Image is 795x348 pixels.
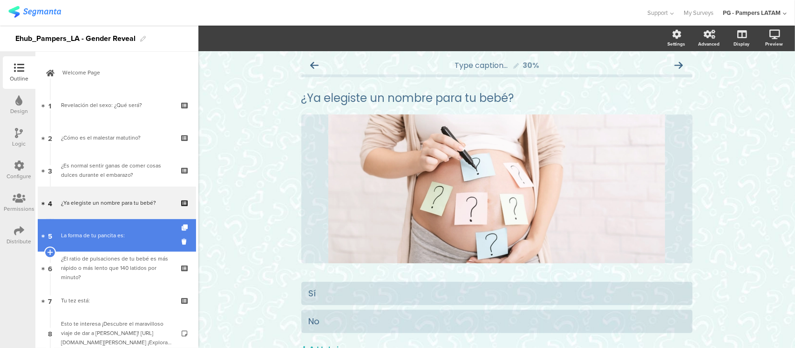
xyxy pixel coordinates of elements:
span: 7 [48,295,52,306]
div: Advanced [698,40,720,47]
span: 1 [49,100,52,110]
div: Preview [765,40,783,47]
div: Ehub_Pampers_LA - Gender Reveal [15,31,136,46]
a: 3 ¿Es normal sentir ganas de comer cosas dulces durante el embarazo? [38,154,196,187]
div: La forma de tu pancita es: [61,231,172,240]
a: 4 ¿Ya elegiste un nombre para tu bebé ? [38,187,196,219]
img: segmanta logo [8,6,61,18]
div: Tu tez está: [61,296,172,305]
div: No [309,316,685,327]
span: Welcome Page [62,68,182,77]
a: 6 ¿El ratio de pulsaciones de tu bebé es más rápido o más lento que 140 latidos por minuto? [38,252,196,284]
a: Welcome Page [38,56,196,89]
div: Settings [667,40,685,47]
span: 4 [48,198,52,208]
span: 6 [48,263,52,273]
a: 7 Tu tez está: [38,284,196,317]
div: Distribute [7,237,32,246]
div: ¿Ya elegiste un nombre para tu bebé ? [61,198,172,207]
div: Display [734,40,749,47]
div: Esto te interesa ¡Descubre el maravilloso viaje de dar a luz! https://www.pamperslatam.com/embara... [61,319,172,347]
span: 5 [48,230,52,241]
i: Duplicate [182,225,190,231]
div: PG - Pampers LATAM [723,8,781,17]
div: Logic [13,140,26,148]
a: 1 Revelación del sexo: ¿Qué será? [38,89,196,121]
div: Outline [10,74,28,83]
i: Delete [182,237,190,246]
p: ¿Ya elegiste un nombre para tu bebé﻿? [301,91,693,105]
div: Configure [7,172,32,181]
span: 2 [48,133,52,143]
div: Sí [309,288,685,299]
span: 8 [48,328,52,338]
span: 3 [48,165,52,175]
div: ¿Cómo es el malestar matutino? [61,133,172,142]
span: Type caption... [455,60,508,71]
div: Permissions [4,205,34,213]
span: Support [648,8,668,17]
a: 5 La forma de tu pancita es: [38,219,196,252]
div: ¿Es normal sentir ganas de comer cosas dulces durante el embarazo? [61,161,172,180]
div: 30% [523,60,539,71]
div: Revelación del sexo: ¿Qué será? [61,100,172,110]
img: ¿Ya elegiste un nombre para tu bebé ? cover image [328,114,665,263]
a: 2 ¿Cómo es el malestar matutino? [38,121,196,154]
div: Design [10,107,28,115]
div: ¿El ratio de pulsaciones de tu bebé es más rápido o más lento que 140 latidos por minuto? [61,254,172,282]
